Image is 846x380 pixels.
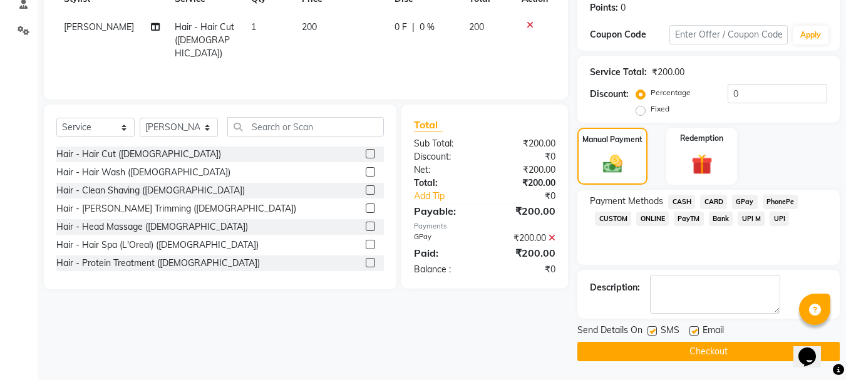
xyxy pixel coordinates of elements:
div: ₹200.00 [485,232,565,245]
div: Hair - Clean Shaving ([DEMOGRAPHIC_DATA]) [56,184,245,197]
div: Total: [405,177,485,190]
div: ₹200.00 [485,203,565,218]
div: Description: [590,281,640,294]
div: Hair - Head Massage ([DEMOGRAPHIC_DATA]) [56,220,248,234]
div: Payable: [405,203,485,218]
iframe: chat widget [793,330,833,367]
span: UPI M [738,212,765,226]
label: Percentage [651,87,691,98]
div: Hair - Protein Treatment ([DEMOGRAPHIC_DATA]) [56,257,260,270]
span: 1 [251,21,256,33]
div: ₹200.00 [485,245,565,260]
div: ₹200.00 [485,163,565,177]
div: GPay [405,232,485,245]
div: 0 [621,1,626,14]
div: ₹0 [498,190,565,203]
span: PhonePe [763,195,798,209]
div: Hair - Hair Cut ([DEMOGRAPHIC_DATA]) [56,148,221,161]
span: GPay [732,195,758,209]
span: Bank [709,212,733,226]
div: Points: [590,1,618,14]
div: ₹0 [485,150,565,163]
img: _gift.svg [685,151,719,177]
div: ₹200.00 [485,137,565,150]
a: Add Tip [405,190,498,203]
span: CUSTOM [595,212,631,226]
label: Redemption [680,133,723,144]
button: Checkout [577,342,840,361]
span: 0 F [395,21,407,34]
button: Apply [793,26,828,44]
span: 200 [302,21,317,33]
span: ONLINE [636,212,669,226]
div: Balance : [405,263,485,276]
span: Total [414,118,443,131]
span: UPI [770,212,789,226]
div: Net: [405,163,485,177]
label: Fixed [651,103,669,115]
span: 200 [469,21,484,33]
div: Hair - Hair Wash ([DEMOGRAPHIC_DATA]) [56,166,230,179]
input: Search or Scan [227,117,384,136]
span: Send Details On [577,324,642,339]
label: Manual Payment [582,134,642,145]
div: ₹200.00 [485,177,565,190]
span: 0 % [420,21,435,34]
span: CARD [700,195,727,209]
span: CASH [668,195,695,209]
div: Payments [414,221,555,232]
span: Hair - Hair Cut ([DEMOGRAPHIC_DATA]) [175,21,234,59]
div: Hair - Hair Spa (L'Oreal) ([DEMOGRAPHIC_DATA]) [56,239,259,252]
span: Payment Methods [590,195,663,208]
span: PayTM [674,212,704,226]
input: Enter Offer / Coupon Code [669,25,788,44]
div: Paid: [405,245,485,260]
div: ₹200.00 [652,66,684,79]
span: [PERSON_NAME] [64,21,134,33]
span: SMS [661,324,679,339]
div: Coupon Code [590,28,669,41]
div: ₹0 [485,263,565,276]
span: | [412,21,415,34]
img: _cash.svg [597,153,629,175]
div: Hair - [PERSON_NAME] Trimming ([DEMOGRAPHIC_DATA]) [56,202,296,215]
div: Sub Total: [405,137,485,150]
div: Discount: [590,88,629,101]
span: Email [703,324,724,339]
div: Discount: [405,150,485,163]
div: Service Total: [590,66,647,79]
